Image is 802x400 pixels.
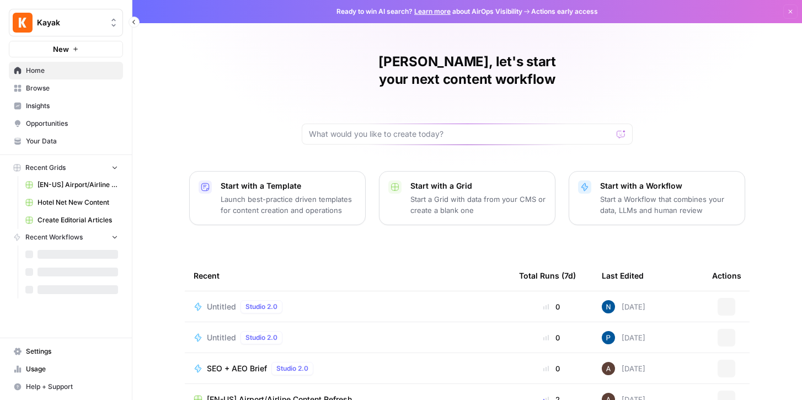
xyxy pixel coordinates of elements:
[26,346,118,356] span: Settings
[20,176,123,194] a: [EN-US] Airport/Airline Content Refresh
[602,260,644,291] div: Last Edited
[336,7,522,17] span: Ready to win AI search? about AirOps Visibility
[20,211,123,229] a: Create Editorial Articles
[9,378,123,396] button: Help + Support
[414,7,451,15] a: Learn more
[13,13,33,33] img: Kayak Logo
[531,7,598,17] span: Actions early access
[9,159,123,176] button: Recent Grids
[38,180,118,190] span: [EN-US] Airport/Airline Content Refresh
[519,363,584,374] div: 0
[53,44,69,55] span: New
[26,136,118,146] span: Your Data
[379,171,555,225] button: Start with a GridStart a Grid with data from your CMS or create a blank one
[9,360,123,378] a: Usage
[25,163,66,173] span: Recent Grids
[26,119,118,129] span: Opportunities
[9,97,123,115] a: Insights
[221,194,356,216] p: Launch best-practice driven templates for content creation and operations
[9,132,123,150] a: Your Data
[194,260,501,291] div: Recent
[189,171,366,225] button: Start with a TemplateLaunch best-practice driven templates for content creation and operations
[9,115,123,132] a: Opportunities
[600,194,736,216] p: Start a Workflow that combines your data, LLMs and human review
[602,331,645,344] div: [DATE]
[20,194,123,211] a: Hotel Net New Content
[221,180,356,191] p: Start with a Template
[519,301,584,312] div: 0
[207,332,236,343] span: Untitled
[194,300,501,313] a: UntitledStudio 2.0
[602,300,615,313] img: n7pe0zs00y391qjouxmgrq5783et
[37,17,104,28] span: Kayak
[245,302,277,312] span: Studio 2.0
[410,194,546,216] p: Start a Grid with data from your CMS or create a blank one
[519,260,576,291] div: Total Runs (7d)
[276,364,308,374] span: Studio 2.0
[25,232,83,242] span: Recent Workflows
[602,331,615,344] img: pl7e58t6qlk7gfgh2zr3oyga3gis
[602,300,645,313] div: [DATE]
[26,364,118,374] span: Usage
[26,66,118,76] span: Home
[410,180,546,191] p: Start with a Grid
[194,362,501,375] a: SEO + AEO BriefStudio 2.0
[26,382,118,392] span: Help + Support
[207,301,236,312] span: Untitled
[26,83,118,93] span: Browse
[38,215,118,225] span: Create Editorial Articles
[9,343,123,360] a: Settings
[9,79,123,97] a: Browse
[302,53,633,88] h1: [PERSON_NAME], let's start your next content workflow
[602,362,645,375] div: [DATE]
[194,331,501,344] a: UntitledStudio 2.0
[9,9,123,36] button: Workspace: Kayak
[9,62,123,79] a: Home
[309,129,612,140] input: What would you like to create today?
[602,362,615,375] img: wtbmvrjo3qvncyiyitl6zoukl9gz
[38,198,118,207] span: Hotel Net New Content
[712,260,741,291] div: Actions
[26,101,118,111] span: Insights
[519,332,584,343] div: 0
[569,171,745,225] button: Start with a WorkflowStart a Workflow that combines your data, LLMs and human review
[245,333,277,343] span: Studio 2.0
[207,363,267,374] span: SEO + AEO Brief
[9,41,123,57] button: New
[9,229,123,246] button: Recent Workflows
[600,180,736,191] p: Start with a Workflow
